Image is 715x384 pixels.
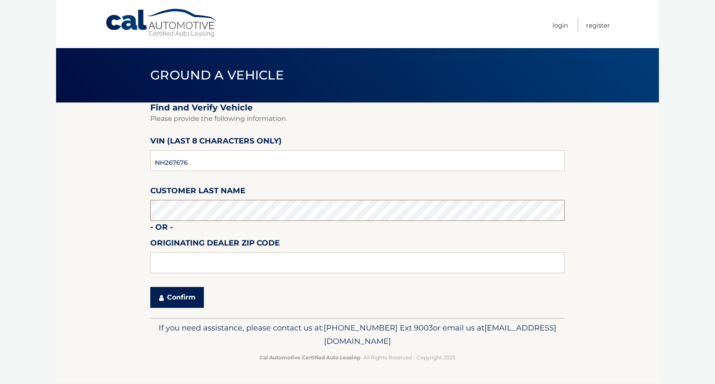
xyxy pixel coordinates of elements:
p: Please provide the following information. [150,113,565,125]
a: Register [586,18,610,32]
a: Login [553,18,568,32]
p: If you need assistance, please contact us at: or email us at [156,321,559,348]
label: - or - [150,221,173,236]
label: Customer Last Name [150,184,245,200]
span: [PHONE_NUMBER] Ext 9003 [324,323,433,333]
strong: Cal Automotive Certified Auto Leasing [260,354,360,361]
label: Originating Dealer Zip Code [150,237,280,252]
label: VIN (last 8 characters only) [150,135,282,150]
span: Ground a Vehicle [150,67,284,83]
a: Cal Automotive [105,8,218,38]
p: - All Rights Reserved - Copyright 2025 [156,353,559,362]
h2: Find and Verify Vehicle [150,102,565,113]
button: Confirm [150,287,204,308]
